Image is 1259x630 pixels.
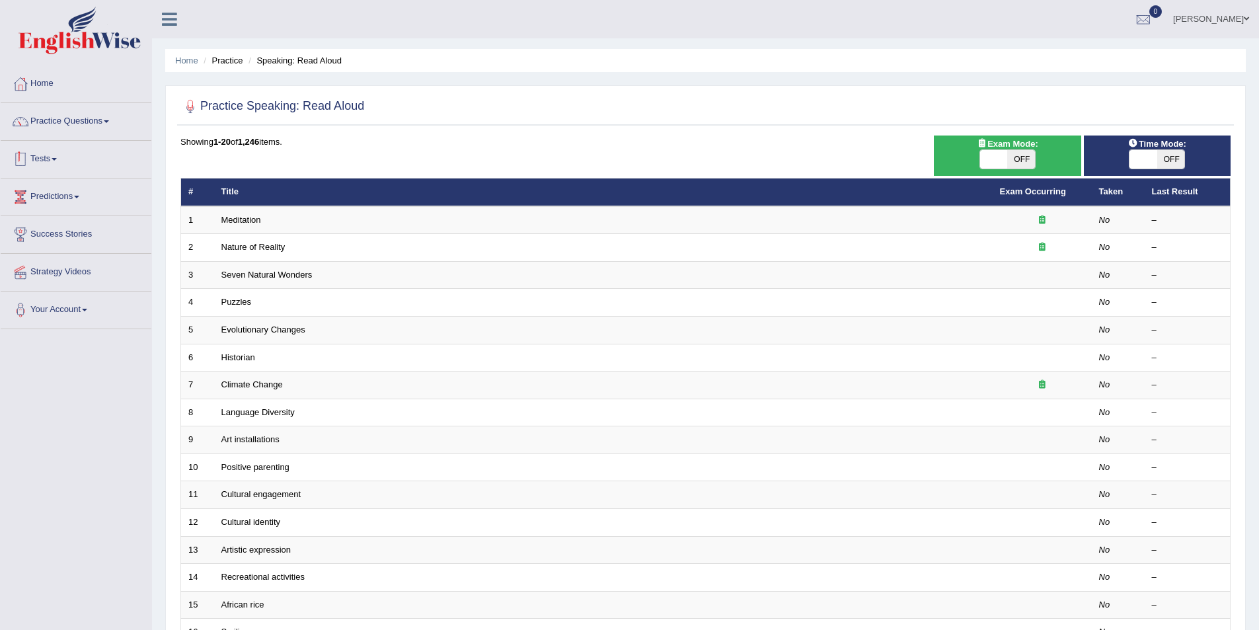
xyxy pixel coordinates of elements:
a: Tests [1,141,151,174]
a: Recreational activities [221,572,305,582]
a: Art installations [221,434,280,444]
td: 5 [181,317,214,344]
em: No [1099,242,1110,252]
a: Home [175,56,198,65]
td: 7 [181,372,214,399]
div: – [1152,544,1223,557]
a: Seven Natural Wonders [221,270,313,280]
b: 1-20 [213,137,231,147]
td: 13 [181,536,214,564]
em: No [1099,407,1110,417]
td: 12 [181,508,214,536]
a: Your Account [1,292,151,325]
em: No [1099,215,1110,225]
a: Language Diversity [221,407,295,417]
div: – [1152,571,1223,584]
a: Success Stories [1,216,151,249]
div: – [1152,599,1223,611]
div: – [1152,489,1223,501]
a: Cultural engagement [221,489,301,499]
div: – [1152,434,1223,446]
span: 0 [1149,5,1163,18]
div: – [1152,214,1223,227]
td: 11 [181,481,214,509]
td: 6 [181,344,214,372]
a: Artistic expression [221,545,291,555]
a: Cultural identity [221,517,281,527]
div: Exam occurring question [1000,241,1085,254]
div: – [1152,324,1223,336]
div: – [1152,461,1223,474]
a: Evolutionary Changes [221,325,305,335]
a: Historian [221,352,255,362]
div: – [1152,407,1223,419]
em: No [1099,462,1110,472]
span: OFF [1007,150,1035,169]
td: 1 [181,206,214,234]
em: No [1099,434,1110,444]
a: Meditation [221,215,261,225]
b: 1,246 [238,137,260,147]
em: No [1099,600,1110,610]
a: African rice [221,600,264,610]
div: Exam occurring question [1000,214,1085,227]
a: Predictions [1,178,151,212]
span: OFF [1157,150,1185,169]
div: – [1152,516,1223,529]
em: No [1099,545,1110,555]
td: 10 [181,453,214,481]
div: Exam occurring question [1000,379,1085,391]
em: No [1099,572,1110,582]
th: Last Result [1145,178,1231,206]
span: Time Mode: [1123,137,1192,151]
div: – [1152,352,1223,364]
div: Showing of items. [180,136,1231,148]
h2: Practice Speaking: Read Aloud [180,97,364,116]
div: – [1152,379,1223,391]
td: 2 [181,234,214,262]
em: No [1099,270,1110,280]
td: 15 [181,591,214,619]
div: Show exams occurring in exams [934,136,1081,176]
a: Nature of Reality [221,242,286,252]
li: Speaking: Read Aloud [245,54,342,67]
a: Climate Change [221,379,283,389]
em: No [1099,379,1110,389]
li: Practice [200,54,243,67]
th: Title [214,178,993,206]
em: No [1099,352,1110,362]
div: – [1152,241,1223,254]
div: – [1152,269,1223,282]
td: 14 [181,564,214,592]
span: Exam Mode: [972,137,1043,151]
a: Home [1,65,151,98]
td: 4 [181,289,214,317]
div: – [1152,296,1223,309]
td: 3 [181,261,214,289]
a: Strategy Videos [1,254,151,287]
em: No [1099,325,1110,335]
em: No [1099,489,1110,499]
em: No [1099,517,1110,527]
td: 8 [181,399,214,426]
a: Practice Questions [1,103,151,136]
td: 9 [181,426,214,454]
a: Puzzles [221,297,252,307]
em: No [1099,297,1110,307]
th: # [181,178,214,206]
a: Positive parenting [221,462,289,472]
th: Taken [1092,178,1145,206]
a: Exam Occurring [1000,186,1066,196]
